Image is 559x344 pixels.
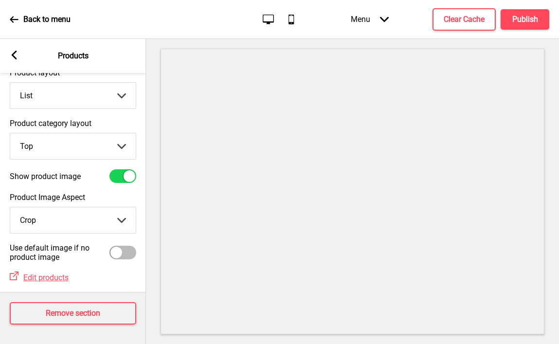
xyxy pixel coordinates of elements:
a: Edit products [18,273,69,282]
h4: Remove section [46,308,100,319]
button: Remove section [10,302,136,325]
button: Clear Cache [433,8,496,31]
label: Product Image Aspect [10,193,136,202]
a: Back to menu [10,6,71,33]
label: Product category layout [10,119,136,128]
p: Back to menu [23,14,71,25]
div: Menu [341,5,398,34]
h4: Clear Cache [444,14,485,25]
h4: Publish [512,14,538,25]
label: Show product image [10,172,81,181]
span: Edit products [23,273,69,282]
label: Use default image if no product image [10,243,109,262]
button: Publish [501,9,549,30]
p: Products [58,51,89,61]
